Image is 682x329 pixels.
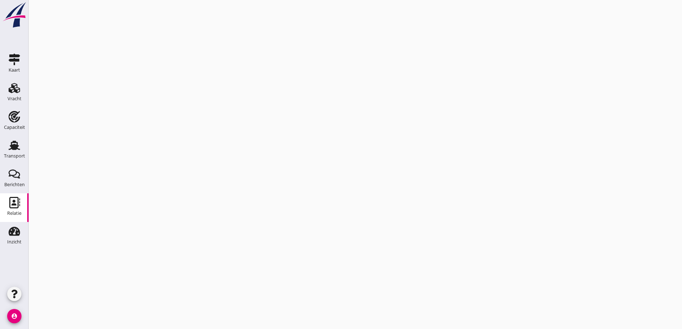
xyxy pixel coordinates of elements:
[1,2,27,28] img: logo-small.a267ee39.svg
[4,182,25,187] div: Berichten
[7,240,21,244] div: Inzicht
[4,125,25,130] div: Capaciteit
[8,96,21,101] div: Vracht
[7,211,21,216] div: Relatie
[4,154,25,158] div: Transport
[7,309,21,323] i: account_circle
[9,68,20,72] div: Kaart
